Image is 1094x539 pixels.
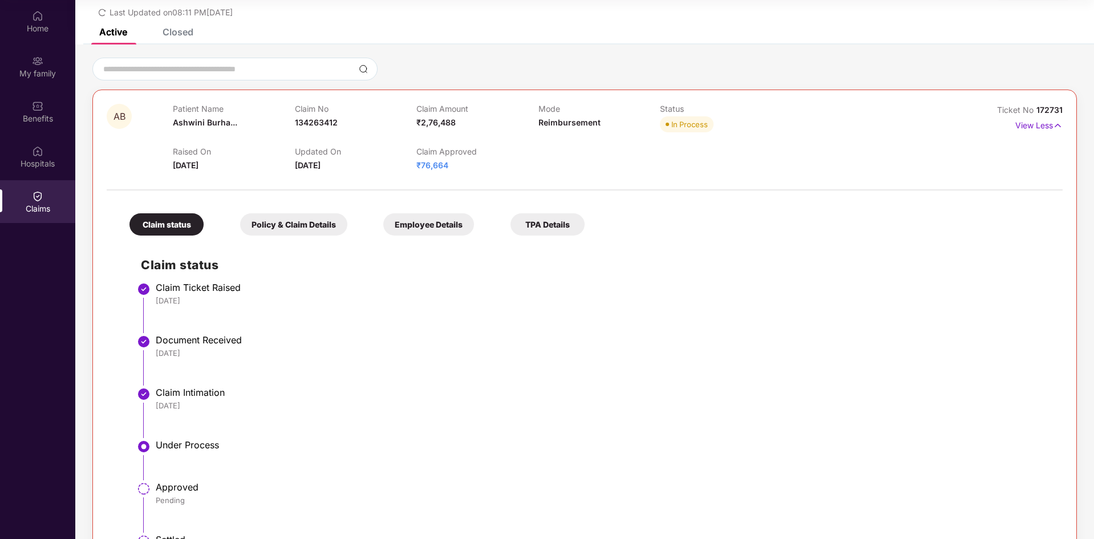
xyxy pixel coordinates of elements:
img: svg+xml;base64,PHN2ZyB4bWxucz0iaHR0cDovL3d3dy53My5vcmcvMjAwMC9zdmciIHdpZHRoPSIxNyIgaGVpZ2h0PSIxNy... [1053,119,1063,132]
p: Status [660,104,781,114]
p: Patient Name [173,104,294,114]
span: [DATE] [295,160,321,170]
div: Pending [156,495,1051,505]
p: Claim Approved [416,147,538,156]
div: Closed [163,26,193,38]
span: Last Updated on 08:11 PM[DATE] [110,7,233,17]
img: svg+xml;base64,PHN2ZyBpZD0iU3RlcC1Eb25lLTMyeDMyIiB4bWxucz0iaHR0cDovL3d3dy53My5vcmcvMjAwMC9zdmciIH... [137,335,151,348]
p: Mode [538,104,660,114]
span: redo [98,7,106,17]
div: Employee Details [383,213,474,236]
div: Claim Intimation [156,387,1051,398]
h2: Claim status [141,256,1051,274]
p: Updated On [295,147,416,156]
img: svg+xml;base64,PHN2ZyB3aWR0aD0iMjAiIGhlaWdodD0iMjAiIHZpZXdCb3g9IjAgMCAyMCAyMCIgZmlsbD0ibm9uZSIgeG... [32,55,43,67]
span: 172731 [1036,105,1063,115]
div: [DATE] [156,348,1051,358]
div: Claim Ticket Raised [156,282,1051,293]
span: Ashwini Burha... [173,117,237,127]
div: Active [99,26,127,38]
span: Reimbursement [538,117,601,127]
p: View Less [1015,116,1063,132]
img: svg+xml;base64,PHN2ZyBpZD0iU3RlcC1Eb25lLTMyeDMyIiB4bWxucz0iaHR0cDovL3d3dy53My5vcmcvMjAwMC9zdmciIH... [137,282,151,296]
span: [DATE] [173,160,198,170]
img: svg+xml;base64,PHN2ZyBpZD0iU3RlcC1Eb25lLTMyeDMyIiB4bWxucz0iaHR0cDovL3d3dy53My5vcmcvMjAwMC9zdmciIH... [137,387,151,401]
div: Approved [156,481,1051,493]
img: svg+xml;base64,PHN2ZyBpZD0iU3RlcC1QZW5kaW5nLTMyeDMyIiB4bWxucz0iaHR0cDovL3d3dy53My5vcmcvMjAwMC9zdm... [137,482,151,496]
div: Policy & Claim Details [240,213,347,236]
span: Ticket No [997,105,1036,115]
div: [DATE] [156,295,1051,306]
img: svg+xml;base64,PHN2ZyBpZD0iSG9zcGl0YWxzIiB4bWxucz0iaHR0cDovL3d3dy53My5vcmcvMjAwMC9zdmciIHdpZHRoPS... [32,145,43,157]
span: AB [114,112,125,121]
span: ₹76,664 [416,160,448,170]
img: svg+xml;base64,PHN2ZyBpZD0iQ2xhaW0iIHhtbG5zPSJodHRwOi8vd3d3LnczLm9yZy8yMDAwL3N2ZyIgd2lkdGg9IjIwIi... [32,191,43,202]
div: TPA Details [510,213,585,236]
div: Document Received [156,334,1051,346]
img: svg+xml;base64,PHN2ZyBpZD0iQmVuZWZpdHMiIHhtbG5zPSJodHRwOi8vd3d3LnczLm9yZy8yMDAwL3N2ZyIgd2lkdGg9Ij... [32,100,43,112]
div: [DATE] [156,400,1051,411]
div: Under Process [156,439,1051,451]
span: ₹2,76,488 [416,117,456,127]
span: 134263412 [295,117,338,127]
p: Claim Amount [416,104,538,114]
img: svg+xml;base64,PHN2ZyBpZD0iU2VhcmNoLTMyeDMyIiB4bWxucz0iaHR0cDovL3d3dy53My5vcmcvMjAwMC9zdmciIHdpZH... [359,64,368,74]
div: In Process [671,119,708,130]
p: Claim No [295,104,416,114]
img: svg+xml;base64,PHN2ZyBpZD0iU3RlcC1BY3RpdmUtMzJ4MzIiIHhtbG5zPSJodHRwOi8vd3d3LnczLm9yZy8yMDAwL3N2Zy... [137,440,151,453]
div: Claim status [129,213,204,236]
p: Raised On [173,147,294,156]
img: svg+xml;base64,PHN2ZyBpZD0iSG9tZSIgeG1sbnM9Imh0dHA6Ly93d3cudzMub3JnLzIwMDAvc3ZnIiB3aWR0aD0iMjAiIG... [32,10,43,22]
